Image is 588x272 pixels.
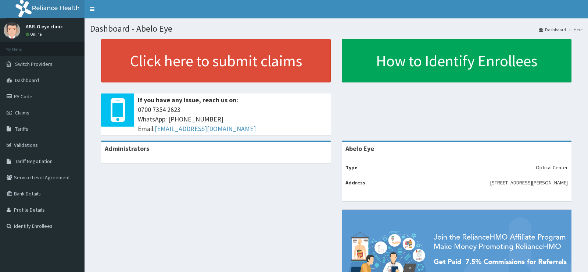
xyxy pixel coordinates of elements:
[539,27,566,33] a: Dashboard
[15,109,29,116] span: Claims
[536,164,568,171] p: Optical Center
[345,179,365,186] b: Address
[138,96,238,104] b: If you have any issue, reach us on:
[15,126,28,132] span: Tariffs
[26,32,43,37] a: Online
[15,77,39,84] span: Dashboard
[342,39,571,82] a: How to Identify Enrollees
[155,124,256,133] a: [EMAIL_ADDRESS][DOMAIN_NAME]
[15,158,53,165] span: Tariff Negotiation
[26,24,63,29] p: ABELO eye clinic
[4,22,20,39] img: User Image
[15,61,53,67] span: Switch Providers
[490,179,568,186] p: [STREET_ADDRESS][PERSON_NAME]
[567,27,582,33] li: Here
[345,164,358,171] b: Type
[90,24,582,33] h1: Dashboard - Abelo Eye
[138,105,327,133] span: 0700 7354 2623 WhatsApp: [PHONE_NUMBER] Email:
[345,144,374,153] strong: Abelo Eye
[105,144,149,153] b: Administrators
[101,39,331,82] a: Click here to submit claims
